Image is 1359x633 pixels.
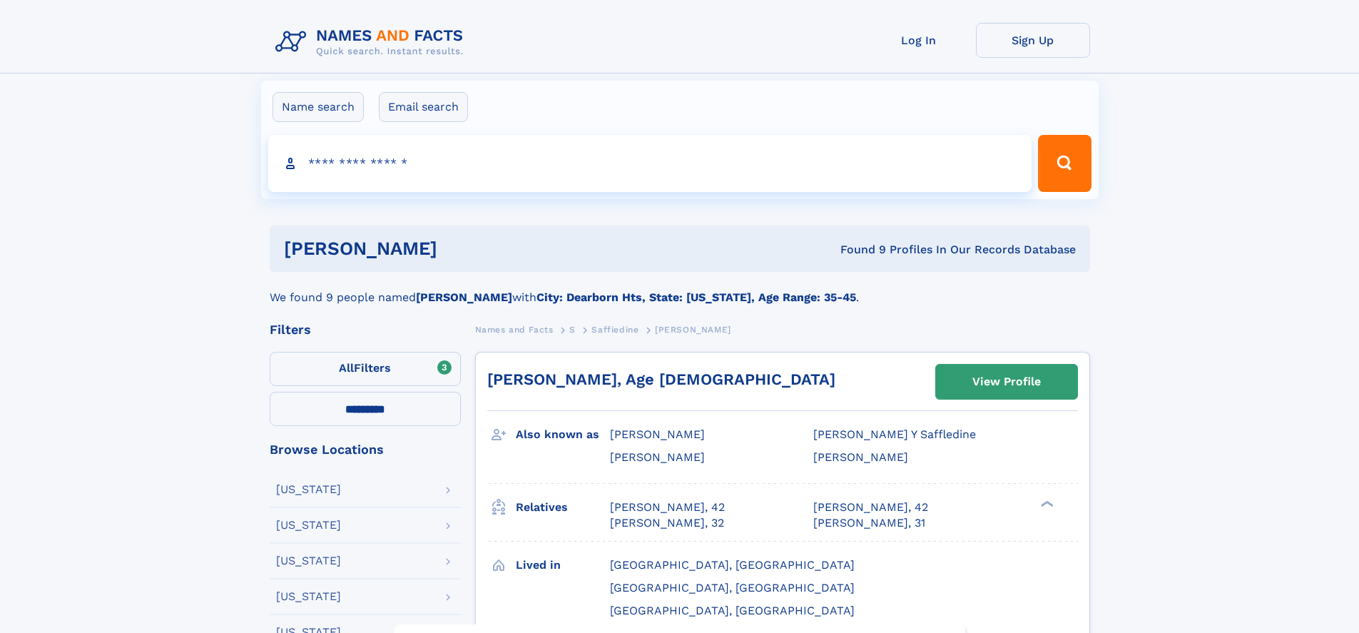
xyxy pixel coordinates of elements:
[487,370,835,388] a: [PERSON_NAME], Age [DEMOGRAPHIC_DATA]
[273,92,364,122] label: Name search
[276,555,341,567] div: [US_STATE]
[591,320,638,338] a: Saffiedine
[339,361,354,375] span: All
[475,320,554,338] a: Names and Facts
[976,23,1090,58] a: Sign Up
[638,242,1076,258] div: Found 9 Profiles In Our Records Database
[1037,499,1054,508] div: ❯
[276,591,341,602] div: [US_STATE]
[284,240,639,258] h1: [PERSON_NAME]
[813,515,925,531] a: [PERSON_NAME], 31
[516,422,610,447] h3: Also known as
[610,450,705,464] span: [PERSON_NAME]
[591,325,638,335] span: Saffiedine
[268,135,1032,192] input: search input
[610,604,855,617] span: [GEOGRAPHIC_DATA], [GEOGRAPHIC_DATA]
[379,92,468,122] label: Email search
[270,352,461,386] label: Filters
[813,427,976,441] span: [PERSON_NAME] Y Saffledine
[610,515,724,531] a: [PERSON_NAME], 32
[270,23,475,61] img: Logo Names and Facts
[276,520,341,531] div: [US_STATE]
[569,325,576,335] span: S
[813,450,908,464] span: [PERSON_NAME]
[1038,135,1091,192] button: Search Button
[516,553,610,577] h3: Lived in
[270,272,1090,306] div: We found 9 people named with .
[610,427,705,441] span: [PERSON_NAME]
[972,365,1041,398] div: View Profile
[813,500,928,515] a: [PERSON_NAME], 42
[610,581,855,594] span: [GEOGRAPHIC_DATA], [GEOGRAPHIC_DATA]
[610,558,855,572] span: [GEOGRAPHIC_DATA], [GEOGRAPHIC_DATA]
[655,325,731,335] span: [PERSON_NAME]
[936,365,1077,399] a: View Profile
[270,323,461,336] div: Filters
[536,290,856,304] b: City: Dearborn Hts, State: [US_STATE], Age Range: 35-45
[276,484,341,495] div: [US_STATE]
[270,443,461,456] div: Browse Locations
[569,320,576,338] a: S
[416,290,512,304] b: [PERSON_NAME]
[610,500,725,515] a: [PERSON_NAME], 42
[862,23,976,58] a: Log In
[516,495,610,520] h3: Relatives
